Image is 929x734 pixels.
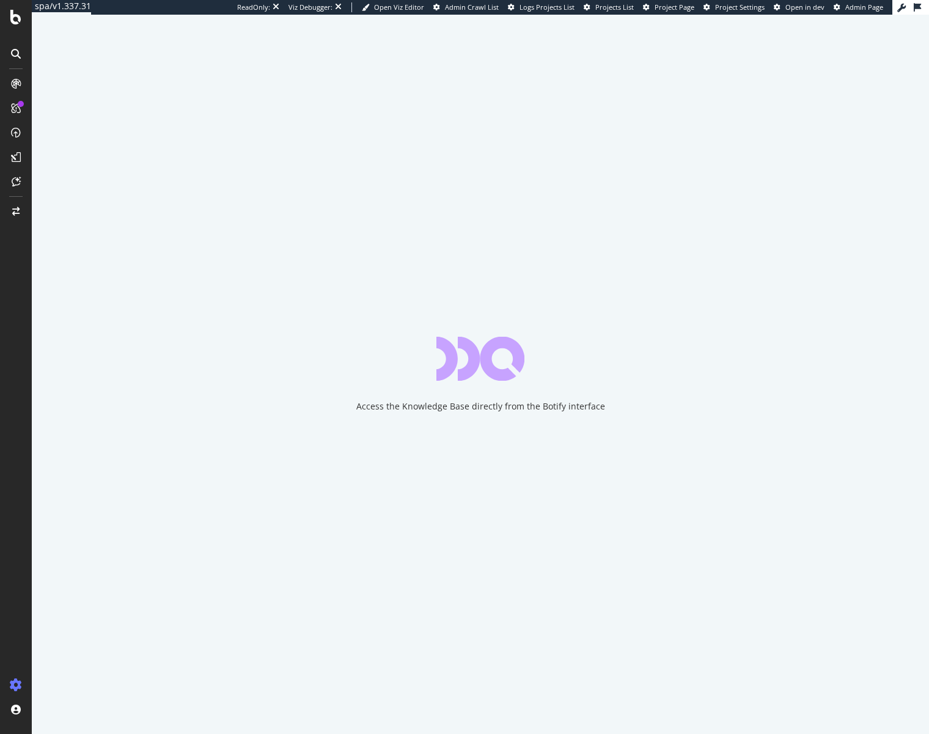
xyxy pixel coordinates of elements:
div: ReadOnly: [237,2,270,12]
div: Viz Debugger: [288,2,332,12]
a: Project Settings [703,2,765,12]
span: Open in dev [785,2,824,12]
a: Logs Projects List [508,2,575,12]
a: Open Viz Editor [362,2,424,12]
span: Projects List [595,2,634,12]
a: Admin Crawl List [433,2,499,12]
span: Project Settings [715,2,765,12]
span: Open Viz Editor [374,2,424,12]
span: Logs Projects List [520,2,575,12]
span: Admin Page [845,2,883,12]
div: Access the Knowledge Base directly from the Botify interface [356,400,605,413]
a: Admin Page [834,2,883,12]
a: Project Page [643,2,694,12]
span: Project Page [655,2,694,12]
a: Projects List [584,2,634,12]
div: animation [436,337,524,381]
a: Open in dev [774,2,824,12]
span: Admin Crawl List [445,2,499,12]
